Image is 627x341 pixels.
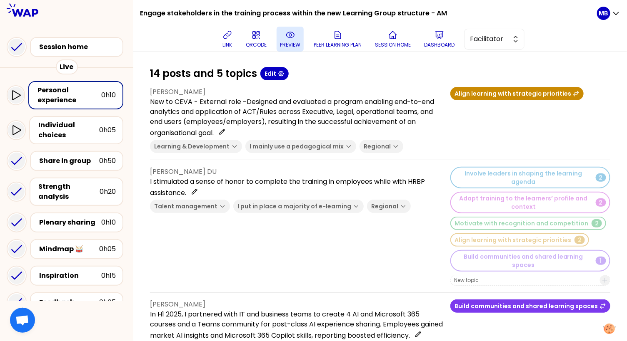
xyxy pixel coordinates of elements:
[219,27,236,52] button: link
[454,277,595,284] input: New topic
[99,244,116,254] div: 0h05
[101,90,116,100] div: 0h10
[150,87,444,97] p: [PERSON_NAME]
[100,187,116,197] div: 0h20
[597,7,620,20] button: MB
[37,85,101,105] div: Personal experience
[223,42,232,48] p: link
[470,34,507,44] span: Facilitator
[150,67,257,80] h1: 14 posts and 5 topics
[39,271,101,281] div: Inspiration
[424,42,455,48] p: Dashboard
[246,42,267,48] p: QRCODE
[450,192,610,213] button: Adapt training to the learners’ profile and context2
[310,27,365,52] button: Peer learning plan
[99,156,116,166] div: 0h50
[280,42,300,48] p: preview
[101,217,116,227] div: 0h10
[277,27,304,52] button: preview
[39,297,99,307] div: Feedback
[150,299,444,309] p: [PERSON_NAME]
[260,67,289,80] button: Edit
[38,120,99,140] div: Individual choices
[39,217,101,227] div: Plenary sharing
[245,140,356,153] button: I mainly use a pedagogical mix
[242,27,270,52] button: QRCODE
[599,9,608,17] p: MB
[372,27,414,52] button: Session home
[465,29,525,49] button: Facilitator
[450,299,610,313] button: Build communities and shared learning spaces
[450,87,584,100] button: Align learning with strategic priorities
[39,182,100,202] div: Strength analysis
[233,200,364,213] button: I put in place a majority of e-learning
[367,200,411,213] button: Regional
[575,236,585,244] span: 2
[99,125,116,135] div: 0h05
[150,167,444,177] p: [PERSON_NAME] DU
[592,219,602,227] span: 2
[101,271,116,281] div: 0h15
[450,217,606,230] button: Motivate with recognition and competition2
[450,167,610,188] button: Involve leaders in shaping the learning agenda2
[596,173,606,182] span: 2
[150,200,230,213] button: Talent management
[150,140,242,153] button: Learning & Development
[314,42,362,48] p: Peer learning plan
[150,177,444,198] p: I stimulated a sense of honor to complete the training in employees while with HRBP assistance.
[360,140,403,153] button: Regional
[10,308,35,333] a: Ouvrir le chat
[450,233,589,247] button: Align learning with strategic priorities2
[596,198,606,207] span: 2
[56,59,78,74] div: Live
[150,97,444,138] p: New to CEVA - External role -Designed and evaluated a program enabling end-to-end analytics and a...
[375,42,411,48] p: Session home
[150,309,444,341] p: In H1 2025, I partnered with IT and business teams to create 4 AI and Microsoft 365 courses and a...
[450,250,610,272] button: Build communities and shared learning spaces1
[598,319,621,339] button: Manage your preferences about cookies
[596,257,606,265] span: 1
[39,156,99,166] div: Share in group
[39,42,119,52] div: Session home
[99,297,116,307] div: 0h05
[421,27,458,52] button: Dashboard
[39,244,99,254] div: Mindmap 🥁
